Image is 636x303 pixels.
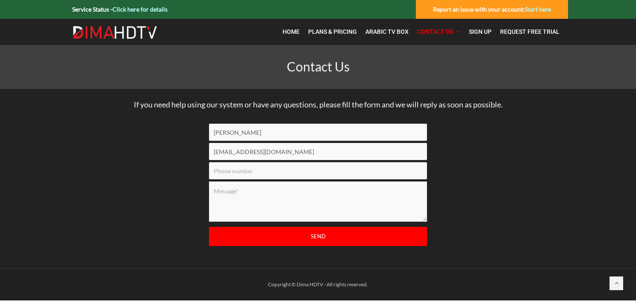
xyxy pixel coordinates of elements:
a: Arabic TV Box [361,23,413,41]
span: Request Free Trial [500,28,559,35]
span: Contact Us [417,28,453,35]
input: Name* [209,124,427,141]
a: Home [278,23,304,41]
input: Phone number [209,162,427,179]
strong: Report an issue with your account: [433,6,551,13]
a: Start here [525,6,551,13]
strong: Service Status - [72,6,168,13]
img: Dima HDTV [72,26,158,39]
a: Request Free Trial [496,23,564,41]
div: Copyright © Dima HDTV - All rights reserved. [68,279,568,290]
span: Home [283,28,300,35]
span: Contact Us [287,59,350,74]
a: Sign Up [465,23,496,41]
span: Sign Up [469,28,492,35]
a: Click here for details [112,6,168,13]
a: Back to top [609,276,623,290]
span: Arabic TV Box [365,28,409,35]
span: If you need help using our system or have any questions, please fill the form and we will reply a... [134,100,503,109]
a: Plans & Pricing [304,23,361,41]
input: Email* [209,143,427,160]
span: Plans & Pricing [308,28,357,35]
input: Send [209,227,427,246]
a: Contact Us [413,23,465,41]
form: Contact form [203,124,433,261]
